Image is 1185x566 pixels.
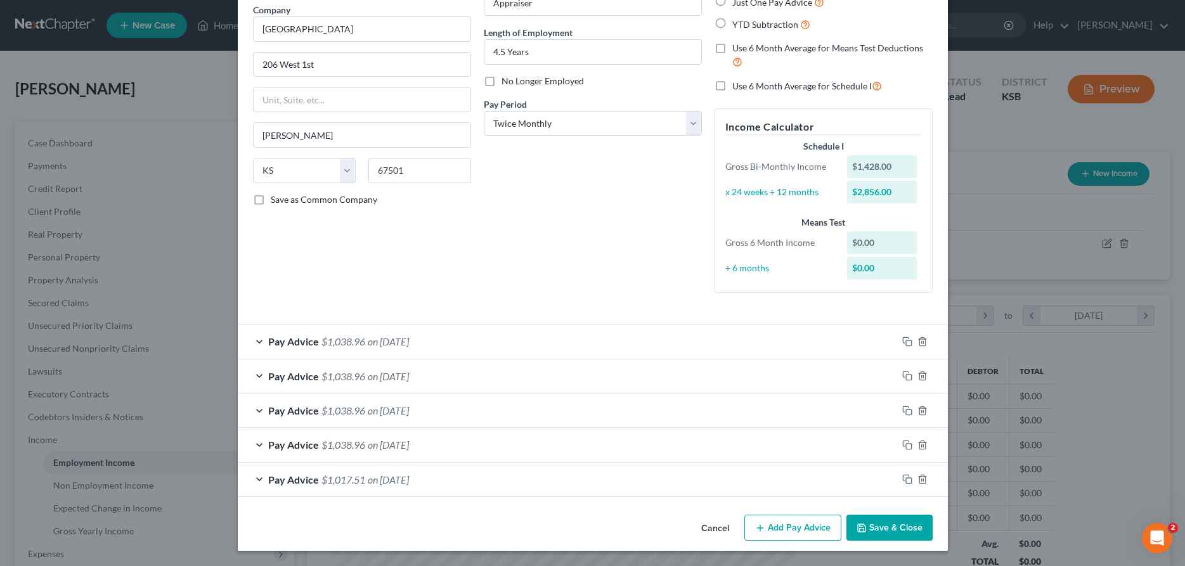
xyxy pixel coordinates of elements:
span: Use 6 Month Average for Schedule I [732,80,872,91]
span: on [DATE] [368,370,409,382]
input: Enter address... [254,53,470,77]
div: $0.00 [847,231,917,254]
div: Gross Bi-Monthly Income [719,160,841,173]
span: Pay Advice [268,370,319,382]
span: Pay Advice [268,439,319,451]
label: Length of Employment [484,26,573,39]
div: $0.00 [847,257,917,280]
span: Company [253,4,290,15]
span: on [DATE] [368,335,409,347]
span: Pay Advice [268,473,319,486]
div: ÷ 6 months [719,262,841,274]
iframe: Intercom live chat [1142,523,1172,553]
button: Save & Close [846,515,933,541]
div: Means Test [725,216,922,229]
div: x 24 weeks ÷ 12 months [719,186,841,198]
span: No Longer Employed [502,75,584,86]
input: Enter zip... [368,158,471,183]
span: $1,038.96 [321,404,365,416]
h5: Income Calculator [725,119,922,135]
div: $2,856.00 [847,181,917,203]
span: on [DATE] [368,404,409,416]
span: YTD Subtraction [732,19,798,30]
span: Use 6 Month Average for Means Test Deductions [732,42,923,53]
input: Unit, Suite, etc... [254,87,470,112]
span: $1,038.96 [321,370,365,382]
span: Pay Advice [268,404,319,416]
span: Pay Period [484,99,527,110]
span: $1,038.96 [321,439,365,451]
input: Enter city... [254,123,470,147]
span: $1,038.96 [321,335,365,347]
span: Pay Advice [268,335,319,347]
span: $1,017.51 [321,473,365,486]
span: Save as Common Company [271,194,377,205]
button: Add Pay Advice [744,515,841,541]
input: Search company by name... [253,16,471,42]
input: ex: 2 years [484,40,701,64]
span: on [DATE] [368,439,409,451]
span: 2 [1168,523,1178,533]
button: Cancel [691,516,739,541]
div: Gross 6 Month Income [719,236,841,249]
span: on [DATE] [368,473,409,486]
div: Schedule I [725,140,922,153]
div: $1,428.00 [847,155,917,178]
